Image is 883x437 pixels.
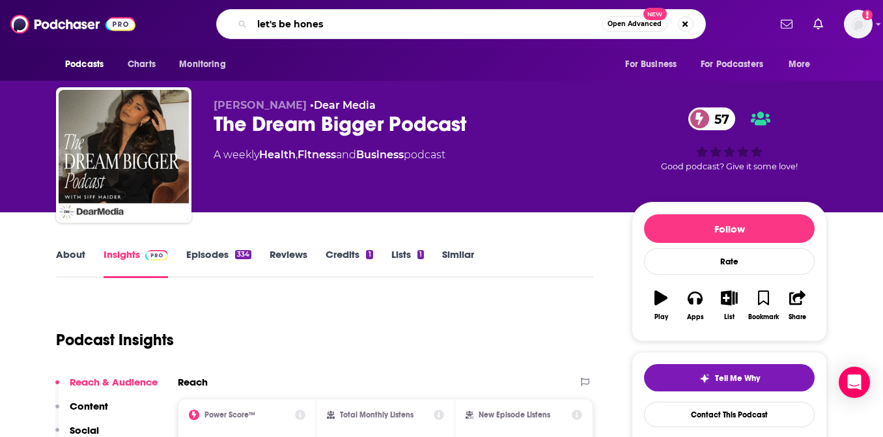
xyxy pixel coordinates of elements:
[56,52,120,77] button: open menu
[712,282,746,329] button: List
[417,250,424,259] div: 1
[55,376,158,400] button: Reach & Audience
[789,55,811,74] span: More
[56,248,85,278] a: About
[602,16,667,32] button: Open AdvancedNew
[748,313,779,321] div: Bookmark
[216,9,706,39] div: Search podcasts, credits, & more...
[326,248,372,278] a: Credits1
[298,148,336,161] a: Fitness
[442,248,474,278] a: Similar
[145,250,168,261] img: Podchaser Pro
[214,99,307,111] span: [PERSON_NAME]
[643,8,667,20] span: New
[340,410,413,419] h2: Total Monthly Listens
[781,282,815,329] button: Share
[479,410,550,419] h2: New Episode Listens
[688,107,736,130] a: 57
[644,282,678,329] button: Play
[214,147,445,163] div: A weekly podcast
[186,248,251,278] a: Episodes334
[366,250,372,259] div: 1
[644,364,815,391] button: tell me why sparkleTell Me Why
[356,148,404,161] a: Business
[252,14,602,35] input: Search podcasts, credits, & more...
[644,402,815,427] a: Contact This Podcast
[170,52,242,77] button: open menu
[70,400,108,412] p: Content
[10,12,135,36] img: Podchaser - Follow, Share and Rate Podcasts
[56,330,174,350] h1: Podcast Insights
[779,52,827,77] button: open menu
[776,13,798,35] a: Show notifications dropdown
[314,99,376,111] a: Dear Media
[119,52,163,77] a: Charts
[699,373,710,384] img: tell me why sparkle
[661,162,798,171] span: Good podcast? Give it some love!
[310,99,376,111] span: •
[724,313,735,321] div: List
[715,373,760,384] span: Tell Me Why
[235,250,251,259] div: 334
[616,52,693,77] button: open menu
[128,55,156,74] span: Charts
[644,214,815,243] button: Follow
[59,90,189,220] img: The Dream Bigger Podcast
[70,424,99,436] p: Social
[862,10,873,20] svg: Add a profile image
[687,313,704,321] div: Apps
[270,248,307,278] a: Reviews
[839,367,870,398] div: Open Intercom Messenger
[65,55,104,74] span: Podcasts
[692,52,782,77] button: open menu
[789,313,806,321] div: Share
[391,248,424,278] a: Lists1
[259,148,296,161] a: Health
[746,282,780,329] button: Bookmark
[632,99,827,180] div: 57Good podcast? Give it some love!
[104,248,168,278] a: InsightsPodchaser Pro
[178,376,208,388] h2: Reach
[70,376,158,388] p: Reach & Audience
[336,148,356,161] span: and
[678,282,712,329] button: Apps
[204,410,255,419] h2: Power Score™
[654,313,668,321] div: Play
[625,55,677,74] span: For Business
[844,10,873,38] button: Show profile menu
[644,248,815,275] div: Rate
[808,13,828,35] a: Show notifications dropdown
[844,10,873,38] span: Logged in as heidi.egloff
[608,21,662,27] span: Open Advanced
[701,107,736,130] span: 57
[701,55,763,74] span: For Podcasters
[296,148,298,161] span: ,
[844,10,873,38] img: User Profile
[179,55,225,74] span: Monitoring
[55,400,108,424] button: Content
